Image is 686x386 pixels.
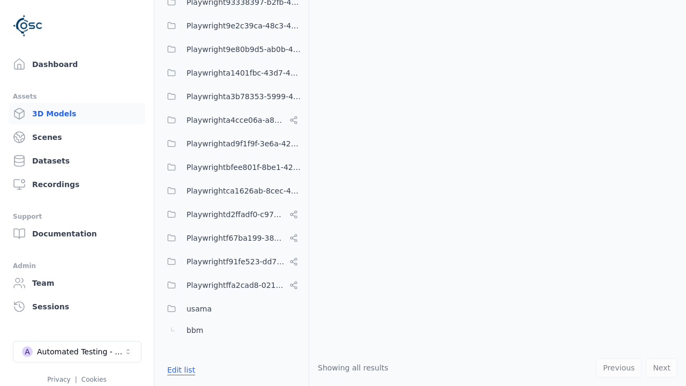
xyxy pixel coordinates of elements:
button: Playwright9e2c39ca-48c3-4c03-98f4-0435f3624ea6 [161,15,302,36]
button: Playwrightf91fe523-dd75-44f3-a953-451f6070cb42 [161,251,302,272]
span: Playwright9e2c39ca-48c3-4c03-98f4-0435f3624ea6 [187,19,302,32]
button: Playwrighta1401fbc-43d7-48dd-a309-be935d99d708 [161,62,302,84]
a: Datasets [9,150,145,172]
button: bbm [161,320,302,341]
button: Playwrighta3b78353-5999-46c5-9eab-70007203469a [161,86,302,107]
a: Recordings [9,174,145,195]
a: Documentation [9,223,145,244]
span: Playwrightd2ffadf0-c973-454c-8fcf-dadaeffcb802 [187,208,285,221]
span: Playwrighta4cce06a-a8e6-4c0d-bfc1-93e8d78d750a [187,114,285,127]
button: Playwrightd2ffadf0-c973-454c-8fcf-dadaeffcb802 [161,204,302,225]
div: Admin [13,259,141,272]
span: | [75,376,77,383]
div: Assets [13,90,141,103]
span: usama [187,302,212,315]
button: Playwrighta4cce06a-a8e6-4c0d-bfc1-93e8d78d750a [161,109,302,131]
span: Showing all results [318,363,389,372]
div: A [22,346,33,357]
button: Edit list [161,360,202,380]
a: Sessions [9,296,145,317]
a: Team [9,272,145,294]
button: Playwrightad9f1f9f-3e6a-4231-8f19-c506bf64a382 [161,133,302,154]
a: 3D Models [9,103,145,124]
span: Playwrightffa2cad8-0214-4c2f-a758-8e9593c5a37e [187,279,285,292]
button: Playwrightbfee801f-8be1-42a6-b774-94c49e43b650 [161,157,302,178]
span: bbm [187,324,203,337]
span: Playwrighta1401fbc-43d7-48dd-a309-be935d99d708 [187,66,302,79]
a: Scenes [9,127,145,148]
span: Playwrightf91fe523-dd75-44f3-a953-451f6070cb42 [187,255,285,268]
a: Privacy [47,376,70,383]
button: Playwrightca1626ab-8cec-4ddc-b85a-2f9392fe08d1 [161,180,302,202]
a: Dashboard [9,54,145,75]
span: Playwrighta3b78353-5999-46c5-9eab-70007203469a [187,90,302,103]
span: Playwrightca1626ab-8cec-4ddc-b85a-2f9392fe08d1 [187,184,302,197]
button: Select a workspace [13,341,141,362]
span: Playwrightad9f1f9f-3e6a-4231-8f19-c506bf64a382 [187,137,302,150]
span: Playwrightbfee801f-8be1-42a6-b774-94c49e43b650 [187,161,302,174]
button: Playwrightf67ba199-386a-42d1-aebc-3b37e79c7296 [161,227,302,249]
span: Playwrightf67ba199-386a-42d1-aebc-3b37e79c7296 [187,232,285,244]
span: Playwright9e80b9d5-ab0b-4e8f-a3de-da46b25b8298 [187,43,302,56]
div: Automated Testing - Playwright [37,346,124,357]
button: Playwright9e80b9d5-ab0b-4e8f-a3de-da46b25b8298 [161,39,302,60]
button: usama [161,298,302,320]
div: Support [13,210,141,223]
a: Cookies [81,376,107,383]
button: Playwrightffa2cad8-0214-4c2f-a758-8e9593c5a37e [161,274,302,296]
img: Logo [13,11,43,41]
